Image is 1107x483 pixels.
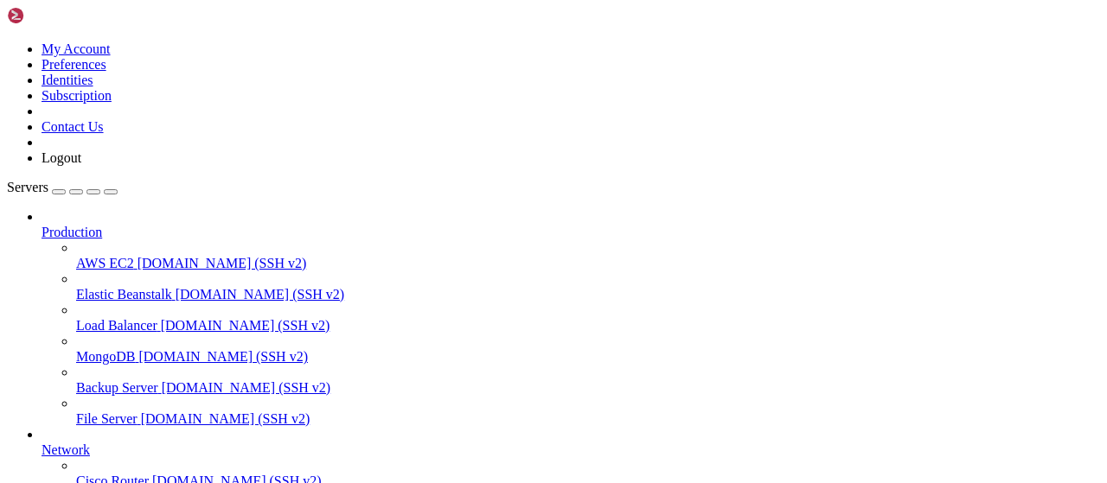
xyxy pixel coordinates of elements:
[76,256,1100,271] a: AWS EC2 [DOMAIN_NAME] (SSH v2)
[141,411,310,426] span: [DOMAIN_NAME] (SSH v2)
[76,396,1100,427] li: File Server [DOMAIN_NAME] (SSH v2)
[76,287,1100,302] a: Elastic Beanstalk [DOMAIN_NAME] (SSH v2)
[42,41,111,56] a: My Account
[42,225,102,239] span: Production
[76,256,134,270] span: AWS EC2
[76,271,1100,302] li: Elastic Beanstalk [DOMAIN_NAME] (SSH v2)
[138,256,307,270] span: [DOMAIN_NAME] (SSH v2)
[76,349,135,364] span: MongoDB
[42,119,104,134] a: Contact Us
[42,225,1100,240] a: Production
[76,240,1100,271] li: AWS EC2 [DOMAIN_NAME] (SSH v2)
[76,334,1100,365] li: MongoDB [DOMAIN_NAME] (SSH v2)
[76,380,158,395] span: Backup Server
[76,287,172,302] span: Elastic Beanstalk
[138,349,308,364] span: [DOMAIN_NAME] (SSH v2)
[161,318,330,333] span: [DOMAIN_NAME] (SSH v2)
[42,88,112,103] a: Subscription
[76,365,1100,396] li: Backup Server [DOMAIN_NAME] (SSH v2)
[42,442,1100,458] a: Network
[7,180,118,194] a: Servers
[76,411,1100,427] a: File Server [DOMAIN_NAME] (SSH v2)
[76,302,1100,334] li: Load Balancer [DOMAIN_NAME] (SSH v2)
[42,442,90,457] span: Network
[76,318,157,333] span: Load Balancer
[176,287,345,302] span: [DOMAIN_NAME] (SSH v2)
[42,57,106,72] a: Preferences
[76,318,1100,334] a: Load Balancer [DOMAIN_NAME] (SSH v2)
[7,180,48,194] span: Servers
[162,380,331,395] span: [DOMAIN_NAME] (SSH v2)
[7,7,106,24] img: Shellngn
[42,150,81,165] a: Logout
[76,349,1100,365] a: MongoDB [DOMAIN_NAME] (SSH v2)
[42,73,93,87] a: Identities
[76,380,1100,396] a: Backup Server [DOMAIN_NAME] (SSH v2)
[76,411,138,426] span: File Server
[42,209,1100,427] li: Production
